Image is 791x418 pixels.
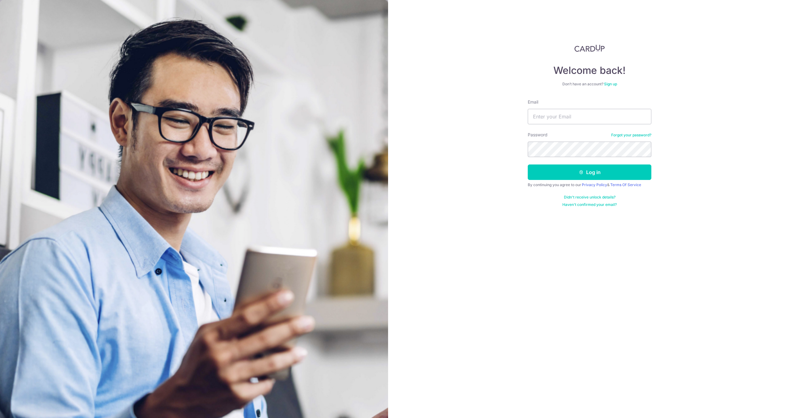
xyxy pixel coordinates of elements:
[574,45,605,52] img: CardUp Logo
[604,82,617,86] a: Sign up
[528,109,651,124] input: Enter your Email
[528,182,651,187] div: By continuing you agree to our &
[528,164,651,180] button: Log in
[562,202,617,207] a: Haven't confirmed your email?
[528,64,651,77] h4: Welcome back!
[564,195,615,200] a: Didn't receive unlock details?
[610,182,641,187] a: Terms Of Service
[528,132,548,138] label: Password
[611,133,651,138] a: Forgot your password?
[528,99,538,105] label: Email
[582,182,607,187] a: Privacy Policy
[528,82,651,87] div: Don’t have an account?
